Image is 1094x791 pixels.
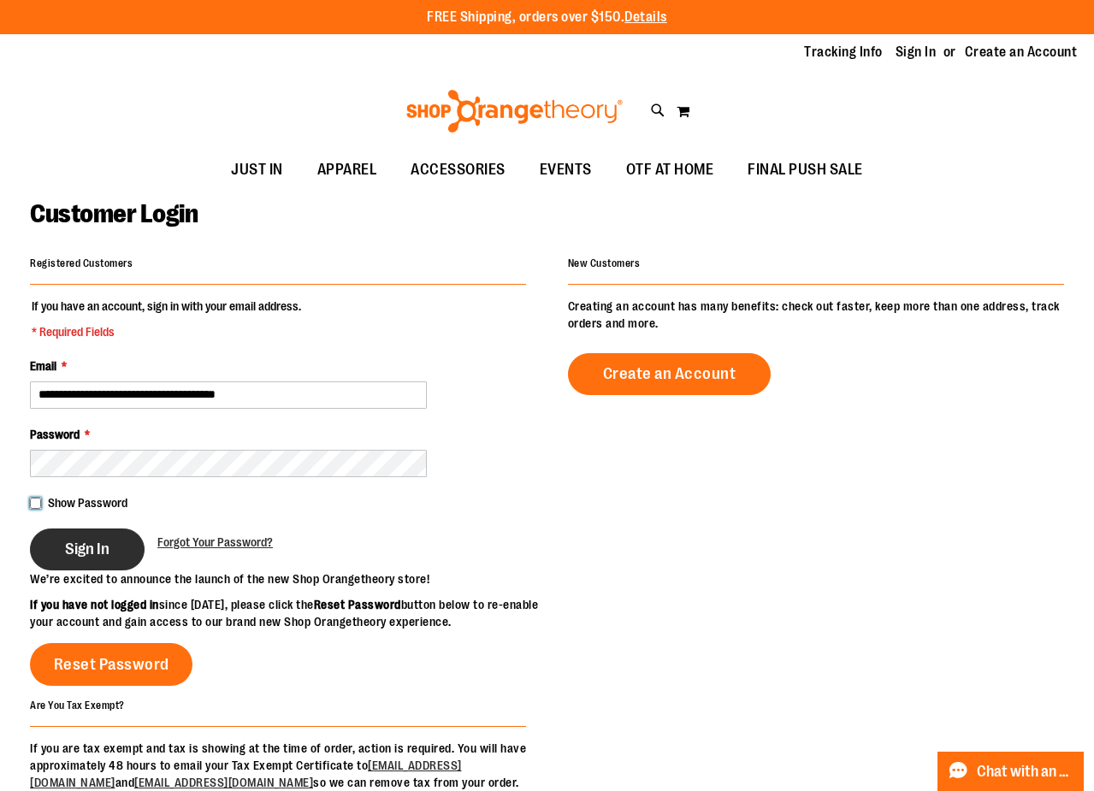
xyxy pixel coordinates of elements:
a: Create an Account [568,353,772,395]
strong: Reset Password [314,598,401,611]
span: APPAREL [317,151,377,189]
span: Show Password [48,496,127,510]
span: Password [30,428,80,441]
span: Email [30,359,56,373]
a: [EMAIL_ADDRESS][DOMAIN_NAME] [134,776,313,789]
legend: If you have an account, sign in with your email address. [30,298,303,340]
span: Customer Login [30,199,198,228]
strong: If you have not logged in [30,598,159,611]
button: Chat with an Expert [937,752,1085,791]
span: * Required Fields [32,323,301,340]
strong: Are You Tax Exempt? [30,699,125,711]
span: Sign In [65,540,109,558]
p: since [DATE], please click the button below to re-enable your account and gain access to our bran... [30,596,547,630]
a: Forgot Your Password? [157,534,273,551]
button: Sign In [30,528,145,570]
span: OTF AT HOME [626,151,714,189]
a: Details [624,9,667,25]
a: Reset Password [30,643,192,686]
a: Tracking Info [804,43,883,62]
span: JUST IN [231,151,283,189]
span: ACCESSORIES [411,151,506,189]
span: FINAL PUSH SALE [748,151,863,189]
p: FREE Shipping, orders over $150. [427,8,667,27]
a: Create an Account [965,43,1078,62]
span: Create an Account [603,364,736,383]
p: Creating an account has many benefits: check out faster, keep more than one address, track orders... [568,298,1064,332]
strong: New Customers [568,257,641,269]
strong: Registered Customers [30,257,133,269]
img: Shop Orangetheory [404,90,625,133]
span: Reset Password [54,655,169,674]
a: Sign In [896,43,937,62]
span: Forgot Your Password? [157,535,273,549]
p: We’re excited to announce the launch of the new Shop Orangetheory store! [30,570,547,587]
span: Chat with an Expert [977,764,1073,780]
span: EVENTS [540,151,592,189]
